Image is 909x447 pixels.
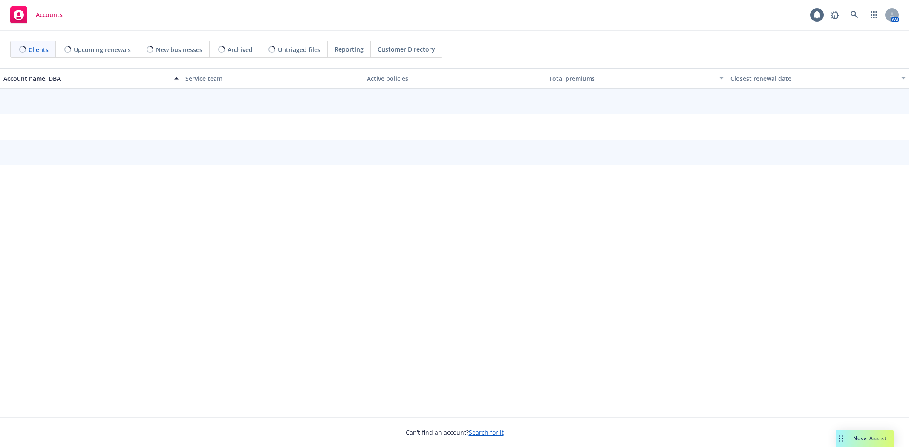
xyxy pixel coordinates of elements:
button: Total premiums [545,68,727,89]
a: Report a Bug [826,6,843,23]
a: Accounts [7,3,66,27]
div: Active policies [367,74,542,83]
span: Reporting [335,45,364,54]
a: Switch app [866,6,883,23]
div: Closest renewal date [730,74,896,83]
div: Service team [185,74,361,83]
div: Drag to move [836,430,846,447]
button: Active policies [364,68,545,89]
a: Search [846,6,863,23]
span: Customer Directory [378,45,435,54]
span: Upcoming renewals [74,45,131,54]
button: Nova Assist [836,430,894,447]
button: Closest renewal date [727,68,909,89]
span: Clients [29,45,49,54]
span: Nova Assist [853,435,887,442]
span: Archived [228,45,253,54]
span: Accounts [36,11,63,18]
span: Untriaged files [278,45,320,54]
span: Can't find an account? [406,428,504,437]
span: New businesses [156,45,202,54]
div: Account name, DBA [3,74,169,83]
a: Search for it [469,428,504,436]
div: Total premiums [549,74,715,83]
button: Service team [182,68,364,89]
